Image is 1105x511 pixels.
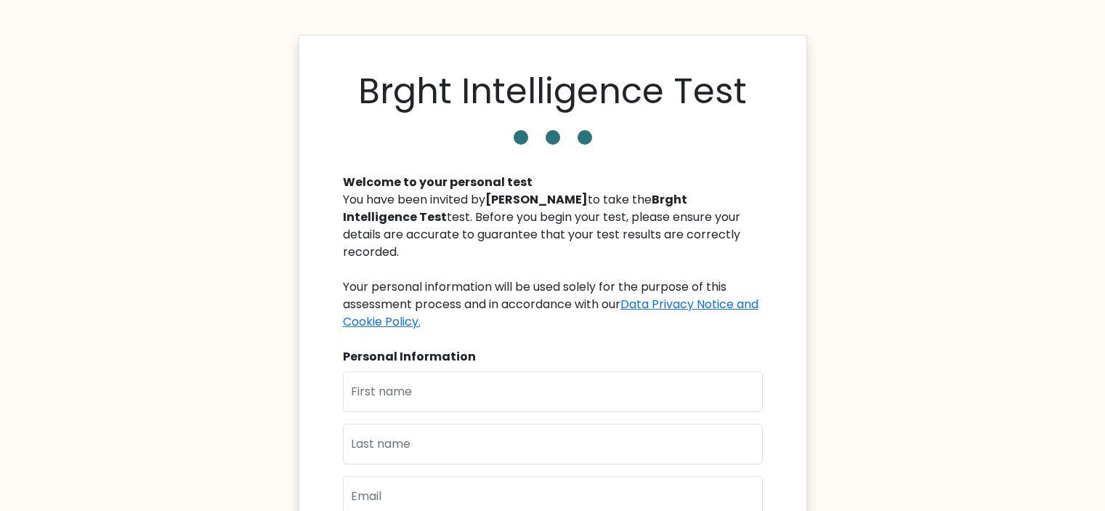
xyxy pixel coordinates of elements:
[343,191,687,225] b: Brght Intelligence Test
[485,191,588,208] b: [PERSON_NAME]
[343,296,758,330] a: Data Privacy Notice and Cookie Policy.
[343,191,763,331] div: You have been invited by to take the test. Before you begin your test, please ensure your details...
[343,348,763,366] div: Personal Information
[343,371,763,412] input: First name
[343,424,763,464] input: Last name
[358,71,747,113] h1: Brght Intelligence Test
[343,174,763,191] div: Welcome to your personal test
